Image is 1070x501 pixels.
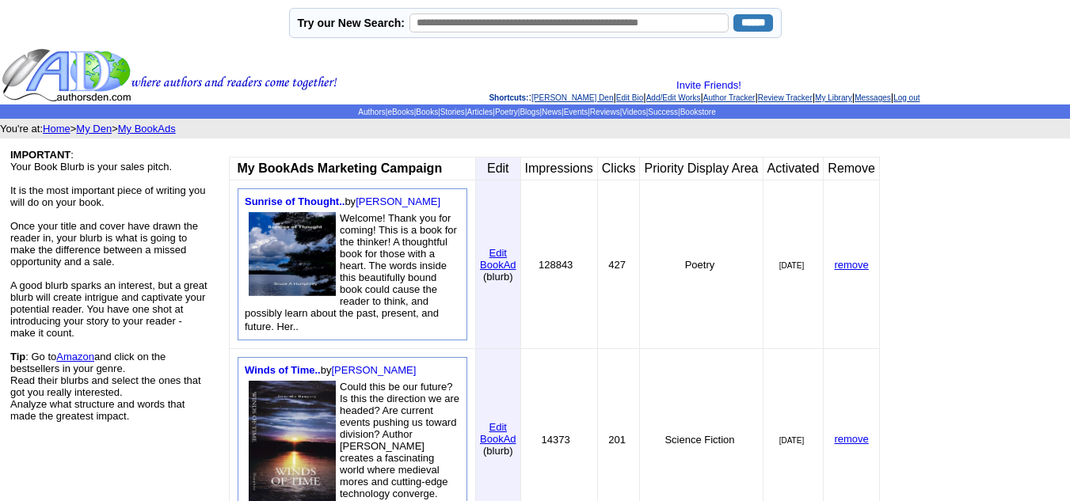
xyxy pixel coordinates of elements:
a: Poetry [495,108,518,116]
font: 427 [608,259,626,271]
a: Home [43,123,70,135]
a: Blogs [520,108,539,116]
font: Poetry [685,259,715,271]
a: Events [564,108,588,116]
a: [PERSON_NAME] [356,195,440,207]
a: EditBookAd [480,245,516,271]
font: Remove [828,161,875,175]
font: [DATE] [779,261,804,270]
a: Stories [440,108,465,116]
font: Edit BookAd [480,247,516,271]
font: Impressions [525,161,593,175]
a: Books [416,108,438,116]
a: Add/Edit Works [646,93,701,102]
a: My Library [815,93,852,102]
b: Tip [10,351,25,362]
font: (blurb) [483,271,513,283]
a: Edit Bio [616,93,643,102]
b: My BookAds Marketing Campaign [237,161,442,175]
font: : Your Book Blurb is your sales pitch. It is the most important piece of writing you will do on y... [10,149,208,422]
a: Invite Friends! [676,79,741,91]
font: Priority Display Area [644,161,758,175]
font: (blurb) [483,445,513,457]
a: Winds of Time.. [245,364,321,376]
a: Review Tracker [758,93,813,102]
a: Success [648,108,678,116]
font: Science Fiction [664,434,734,446]
a: My Den [76,123,112,135]
a: Reviews [590,108,620,116]
font: Activated [767,161,820,175]
a: remove [834,433,868,445]
a: Sunrise of Thought.. [245,195,345,207]
font: 201 [608,434,626,446]
font: Edit BookAd [480,421,516,445]
img: 80250.jpg [249,212,336,296]
a: EditBookAd [480,419,516,445]
font: [DATE] [779,436,804,445]
font: by [245,364,416,376]
a: News [542,108,562,116]
font: Welcome! Thank you for coming! This is a book for the thinker! A thoughtful book for those with a... [245,212,457,332]
a: My BookAds [118,123,176,135]
span: Shortcuts: [489,93,528,102]
font: 128843 [539,259,573,271]
font: 14373 [542,434,570,446]
a: Articles [466,108,493,116]
img: header_logo2.gif [2,47,337,103]
a: [PERSON_NAME] [331,364,416,376]
b: IMPORTANT [10,149,70,161]
font: Clicks [602,161,636,175]
a: Videos [622,108,645,116]
label: Try our New Search: [298,17,405,29]
a: [PERSON_NAME] Den [531,93,613,102]
a: Authors [358,108,385,116]
a: Amazon [56,351,94,362]
a: eBooks [387,108,413,116]
a: Bookstore [680,108,716,116]
a: Author Tracker [703,93,756,102]
a: Messages [855,93,891,102]
font: Edit [487,161,509,175]
a: remove [834,259,868,271]
div: : | | | | | | | [341,79,1068,103]
a: Log out [893,93,920,102]
font: by [245,195,440,207]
